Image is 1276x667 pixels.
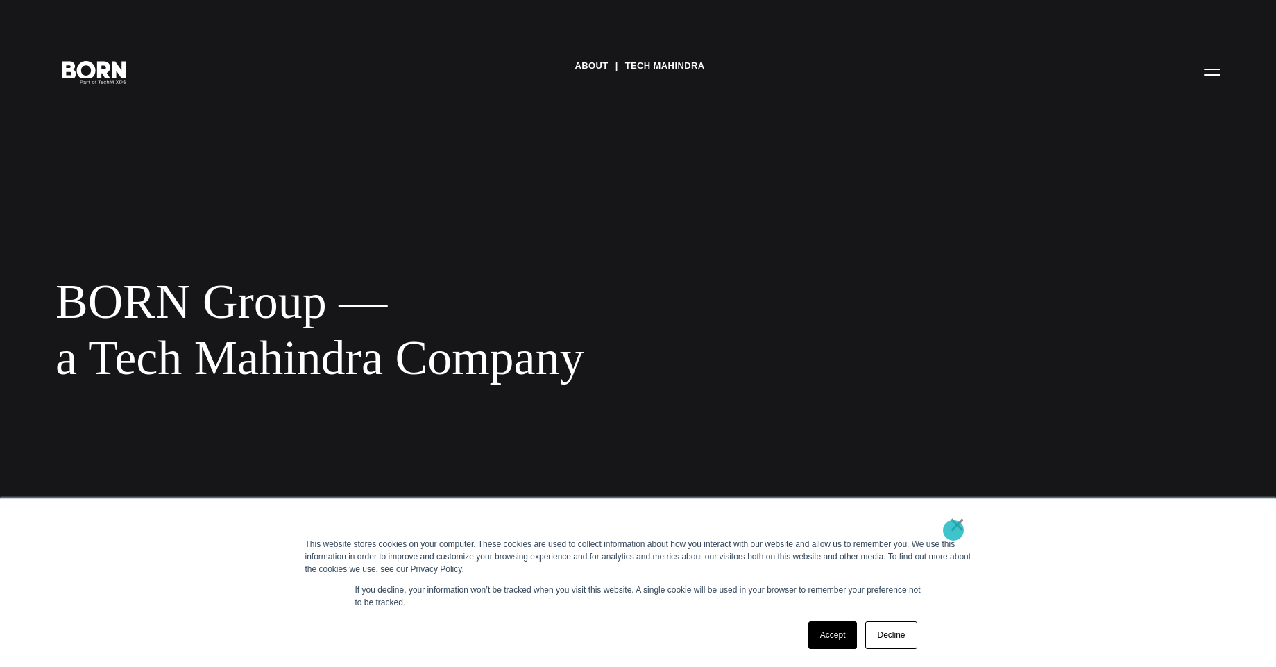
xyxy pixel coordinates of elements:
[625,56,705,76] a: Tech Mahindra
[949,518,966,531] a: ×
[575,56,608,76] a: About
[808,621,858,649] a: Accept
[865,621,917,649] a: Decline
[1196,57,1229,86] button: Open
[56,273,847,387] div: BORN Group — a Tech Mahindra Company
[355,584,921,609] p: If you decline, your information won’t be tracked when you visit this website. A single cookie wi...
[305,538,971,575] div: This website stores cookies on your computer. These cookies are used to collect information about...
